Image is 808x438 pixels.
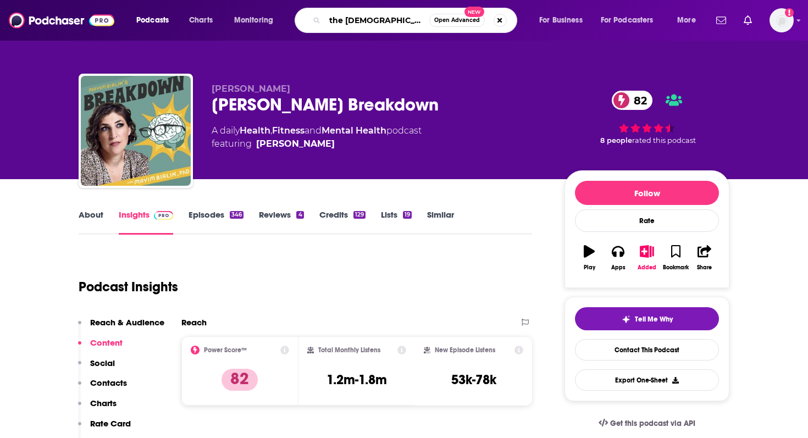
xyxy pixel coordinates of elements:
[584,264,595,271] div: Play
[770,8,794,32] span: Logged in as megcassidy
[403,211,412,219] div: 19
[204,346,247,354] h2: Power Score™
[212,84,290,94] span: [PERSON_NAME]
[623,91,652,110] span: 82
[353,211,366,219] div: 129
[305,125,322,136] span: and
[189,13,213,28] span: Charts
[594,12,669,29] button: open menu
[770,8,794,32] img: User Profile
[272,125,305,136] a: Fitness
[632,136,696,145] span: rated this podcast
[575,339,719,361] a: Contact This Podcast
[230,211,243,219] div: 346
[601,13,654,28] span: For Podcasters
[189,209,243,235] a: Episodes346
[78,398,117,418] button: Charts
[305,8,528,33] div: Search podcasts, credits, & more...
[565,84,729,152] div: 82 8 peoplerated this podcast
[669,12,710,29] button: open menu
[90,418,131,429] p: Rate Card
[136,13,169,28] span: Podcasts
[604,238,632,278] button: Apps
[181,317,207,328] h2: Reach
[427,209,454,235] a: Similar
[129,12,183,29] button: open menu
[81,76,191,186] img: Mayim Bialik's Breakdown
[712,11,730,30] a: Show notifications dropdown
[78,337,123,358] button: Content
[575,238,604,278] button: Play
[234,13,273,28] span: Monitoring
[90,317,164,328] p: Reach & Audience
[539,13,583,28] span: For Business
[622,315,630,324] img: tell me why sparkle
[429,14,485,27] button: Open AdvancedNew
[296,211,303,219] div: 4
[532,12,596,29] button: open menu
[635,315,673,324] span: Tell Me Why
[9,10,114,31] img: Podchaser - Follow, Share and Rate Podcasts
[610,419,695,428] span: Get this podcast via API
[677,13,696,28] span: More
[600,136,632,145] span: 8 people
[154,211,173,220] img: Podchaser Pro
[435,346,495,354] h2: New Episode Listens
[240,125,270,136] a: Health
[612,91,652,110] a: 82
[90,358,115,368] p: Social
[212,124,422,151] div: A daily podcast
[79,209,103,235] a: About
[575,181,719,205] button: Follow
[119,209,173,235] a: InsightsPodchaser Pro
[661,238,690,278] button: Bookmark
[212,137,422,151] span: featuring
[785,8,794,17] svg: Add a profile image
[575,307,719,330] button: tell me why sparkleTell Me Why
[464,7,484,17] span: New
[322,125,386,136] a: Mental Health
[90,337,123,348] p: Content
[697,264,712,271] div: Share
[222,369,258,391] p: 82
[78,378,127,398] button: Contacts
[318,346,380,354] h2: Total Monthly Listens
[690,238,719,278] button: Share
[270,125,272,136] span: ,
[739,11,756,30] a: Show notifications dropdown
[663,264,689,271] div: Bookmark
[590,410,704,437] a: Get this podcast via API
[381,209,412,235] a: Lists19
[78,358,115,378] button: Social
[259,209,303,235] a: Reviews4
[633,238,661,278] button: Added
[451,372,496,388] h3: 53k-78k
[575,369,719,391] button: Export One-Sheet
[770,8,794,32] button: Show profile menu
[226,12,287,29] button: open menu
[90,398,117,408] p: Charts
[319,209,366,235] a: Credits129
[182,12,219,29] a: Charts
[434,18,480,23] span: Open Advanced
[79,279,178,295] h1: Podcast Insights
[90,378,127,388] p: Contacts
[638,264,656,271] div: Added
[326,372,387,388] h3: 1.2m-1.8m
[256,137,335,151] a: Mayim Bialik
[575,209,719,232] div: Rate
[325,12,429,29] input: Search podcasts, credits, & more...
[78,317,164,337] button: Reach & Audience
[611,264,626,271] div: Apps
